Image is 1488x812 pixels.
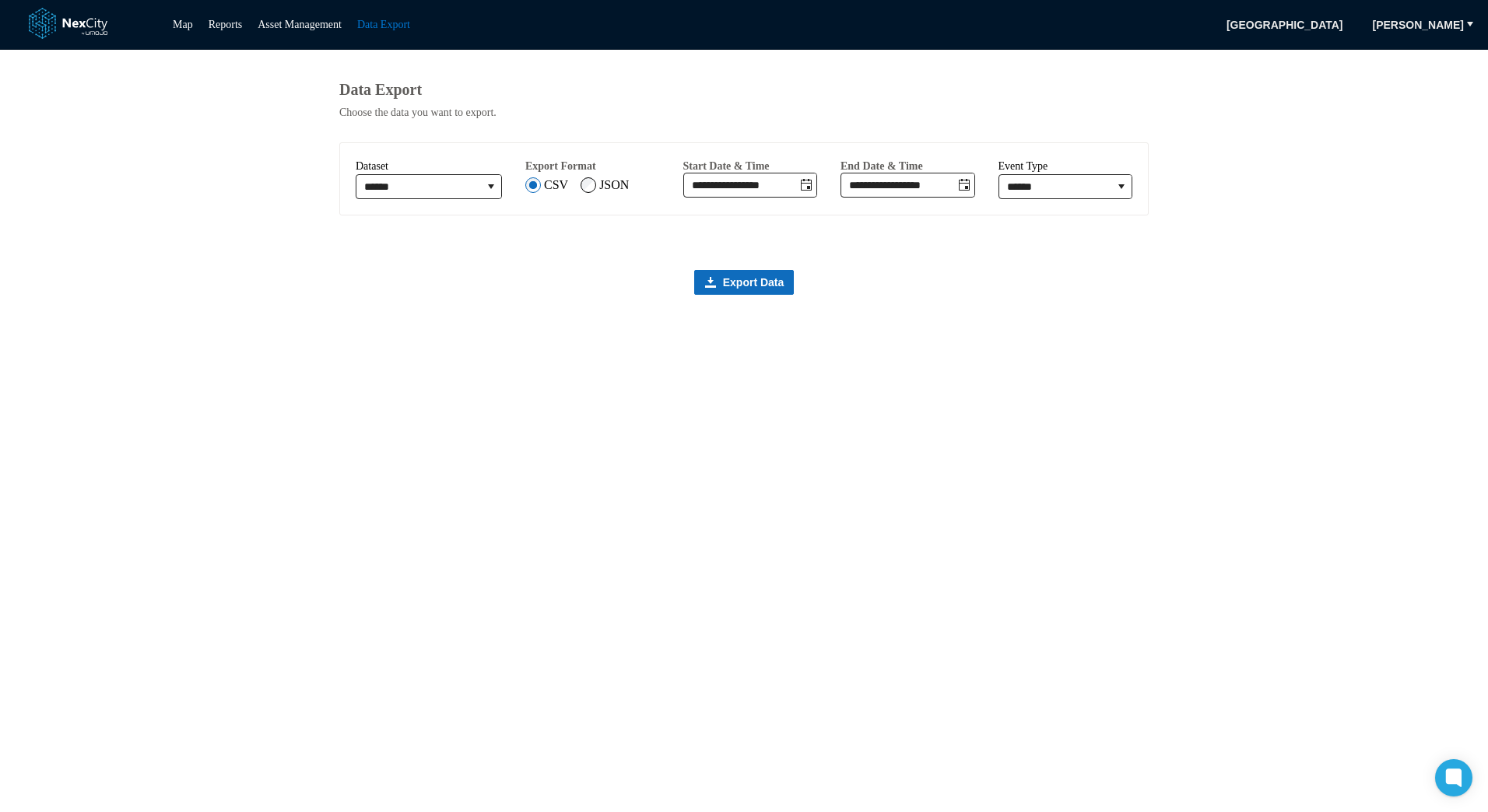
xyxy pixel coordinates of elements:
[796,173,816,197] button: Toggle date-time selector
[954,173,974,197] button: Toggle date-time selector
[841,160,923,172] label: End Date & Time
[1216,12,1353,37] span: [GEOGRAPHIC_DATA]
[339,81,1149,99] div: Data Export
[544,178,568,192] label: CSV
[209,19,243,30] a: Reports
[339,107,1149,119] div: Choose the data you want to export.
[1373,17,1464,33] span: [PERSON_NAME]
[357,19,410,30] a: Data Export
[998,159,1048,174] label: Event Type
[173,19,193,30] a: Map
[356,159,388,174] label: Dataset
[723,275,784,290] span: Export Data
[1111,175,1132,198] button: expand combobox
[525,177,541,193] input: CSV
[525,160,596,172] label: Export Format
[683,160,770,172] label: Start Date & Time
[581,177,596,193] input: JSON
[599,178,629,192] label: JSON
[258,19,342,30] a: Asset Management
[1363,12,1474,37] button: [PERSON_NAME]
[694,270,795,295] button: Export Data
[481,175,501,198] button: expand combobox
